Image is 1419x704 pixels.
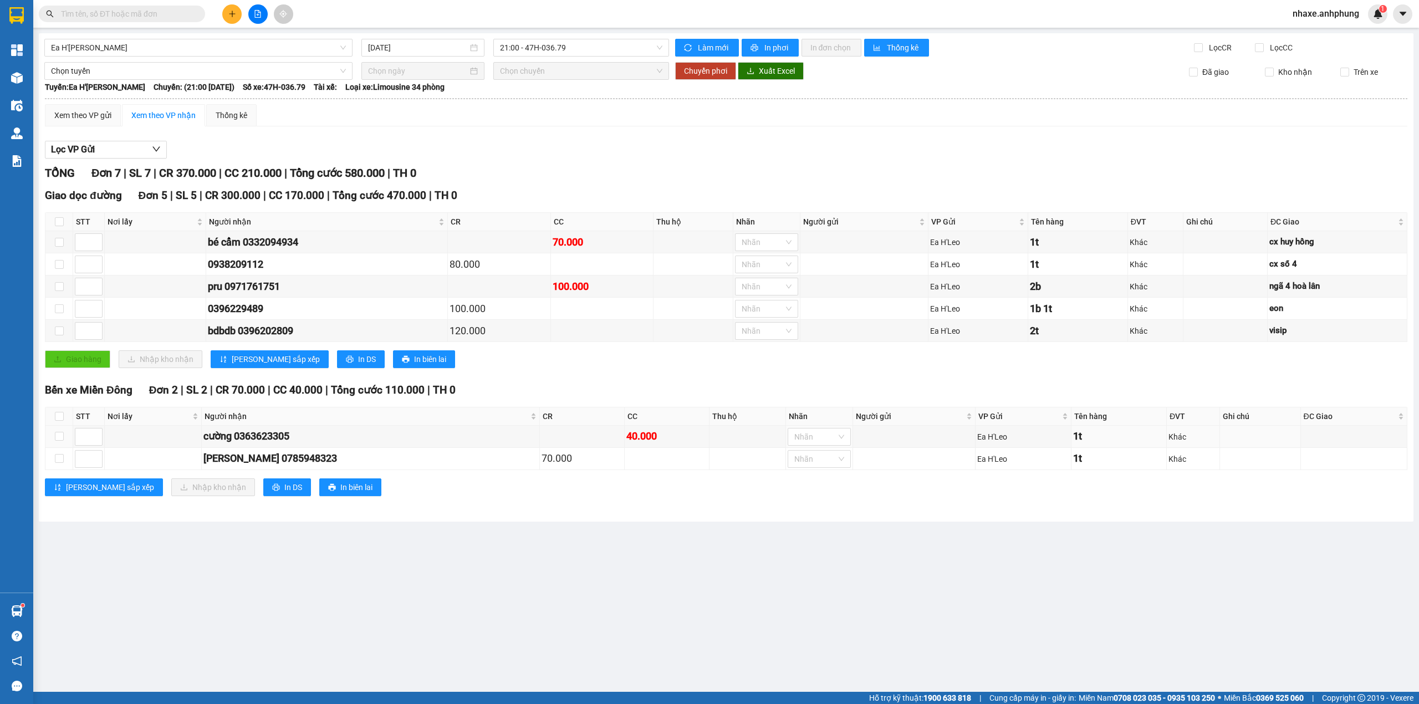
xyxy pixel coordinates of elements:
[1357,694,1365,702] span: copyright
[738,62,804,80] button: downloadXuất Excel
[208,323,446,339] div: bdbdb 0396202809
[219,166,222,180] span: |
[205,410,529,422] span: Người nhận
[159,166,216,180] span: CR 370.000
[149,384,178,396] span: Đơn 2
[930,258,1026,271] div: Ea H'Leo
[931,216,1017,228] span: VP Gửi
[1130,325,1182,337] div: Khác
[263,478,311,496] button: printerIn DS
[154,81,234,93] span: Chuyến: (21:00 [DATE])
[1030,301,1126,317] div: 1b 1t
[243,81,305,93] span: Số xe: 47H-036.79
[976,448,1071,470] td: Ea H'Leo
[433,384,456,396] span: TH 0
[358,353,376,365] span: In DS
[274,4,293,24] button: aim
[1393,4,1412,24] button: caret-down
[205,189,261,202] span: CR 300.000
[1398,9,1408,19] span: caret-down
[1028,213,1128,231] th: Tên hàng
[284,481,302,493] span: In DS
[45,83,145,91] b: Tuyến: Ea H'[PERSON_NAME]
[393,166,416,180] span: TH 0
[181,384,183,396] span: |
[978,410,1059,422] span: VP Gửi
[789,410,850,422] div: Nhãn
[856,410,964,422] span: Người gửi
[66,481,154,493] span: [PERSON_NAME] sắp xếp
[1274,66,1316,78] span: Kho nhận
[976,426,1071,448] td: Ea H'Leo
[170,189,173,202] span: |
[340,481,372,493] span: In biên lai
[542,451,622,466] div: 70.000
[368,42,468,54] input: 13/09/2025
[764,42,790,54] span: In phơi
[129,166,151,180] span: SL 7
[9,7,24,24] img: logo-vxr
[254,10,262,18] span: file-add
[869,692,971,704] span: Hỗ trợ kỹ thuật:
[268,384,270,396] span: |
[747,67,754,76] span: download
[224,166,282,180] span: CC 210.000
[1198,66,1233,78] span: Đã giao
[873,44,882,53] span: bar-chart
[1130,303,1182,315] div: Khác
[1349,66,1382,78] span: Trên xe
[232,353,320,365] span: [PERSON_NAME] sắp xếp
[923,693,971,702] strong: 1900 633 818
[1381,5,1385,13] span: 1
[928,231,1028,253] td: Ea H'Leo
[108,410,190,422] span: Nơi lấy
[989,692,1076,704] span: Cung cấp máy in - giấy in:
[203,451,538,466] div: [PERSON_NAME] 0785948323
[11,72,23,84] img: warehouse-icon
[210,384,213,396] span: |
[450,301,548,317] div: 100.000
[263,189,266,202] span: |
[684,44,693,53] span: sync
[930,325,1026,337] div: Ea H'Leo
[626,428,707,444] div: 40.000
[46,10,54,18] span: search
[977,431,1069,443] div: Ea H'Leo
[736,216,797,228] div: Nhãn
[1269,302,1405,315] div: eon
[319,478,381,496] button: printerIn biên lai
[977,453,1069,465] div: Ea H'Leo
[328,483,336,492] span: printer
[333,189,426,202] span: Tổng cước 470.000
[1168,431,1218,443] div: Khác
[12,656,22,666] span: notification
[208,279,446,294] div: pru 0971761751
[61,8,192,20] input: Tìm tên, số ĐT hoặc mã đơn
[1030,234,1126,250] div: 1t
[802,39,862,57] button: In đơn chọn
[1071,407,1167,426] th: Tên hàng
[327,189,330,202] span: |
[540,407,625,426] th: CR
[368,65,468,77] input: Chọn ngày
[269,189,324,202] span: CC 170.000
[314,81,337,93] span: Tài xế:
[1130,280,1182,293] div: Khác
[21,604,24,607] sup: 1
[1130,258,1182,271] div: Khác
[675,39,739,57] button: syncLàm mới
[887,42,920,54] span: Thống kê
[928,298,1028,320] td: Ea H'Leo
[1218,696,1221,700] span: ⚪️
[154,166,156,180] span: |
[930,236,1026,248] div: Ea H'Leo
[414,353,446,365] span: In biên lai
[54,109,111,121] div: Xem theo VP gửi
[45,189,122,202] span: Giao dọc đường
[1269,236,1405,249] div: cx huy hồng
[171,478,255,496] button: downloadNhập kho nhận
[654,213,733,231] th: Thu hộ
[208,257,446,272] div: 0938209112
[450,257,548,272] div: 80.000
[208,301,446,317] div: 0396229489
